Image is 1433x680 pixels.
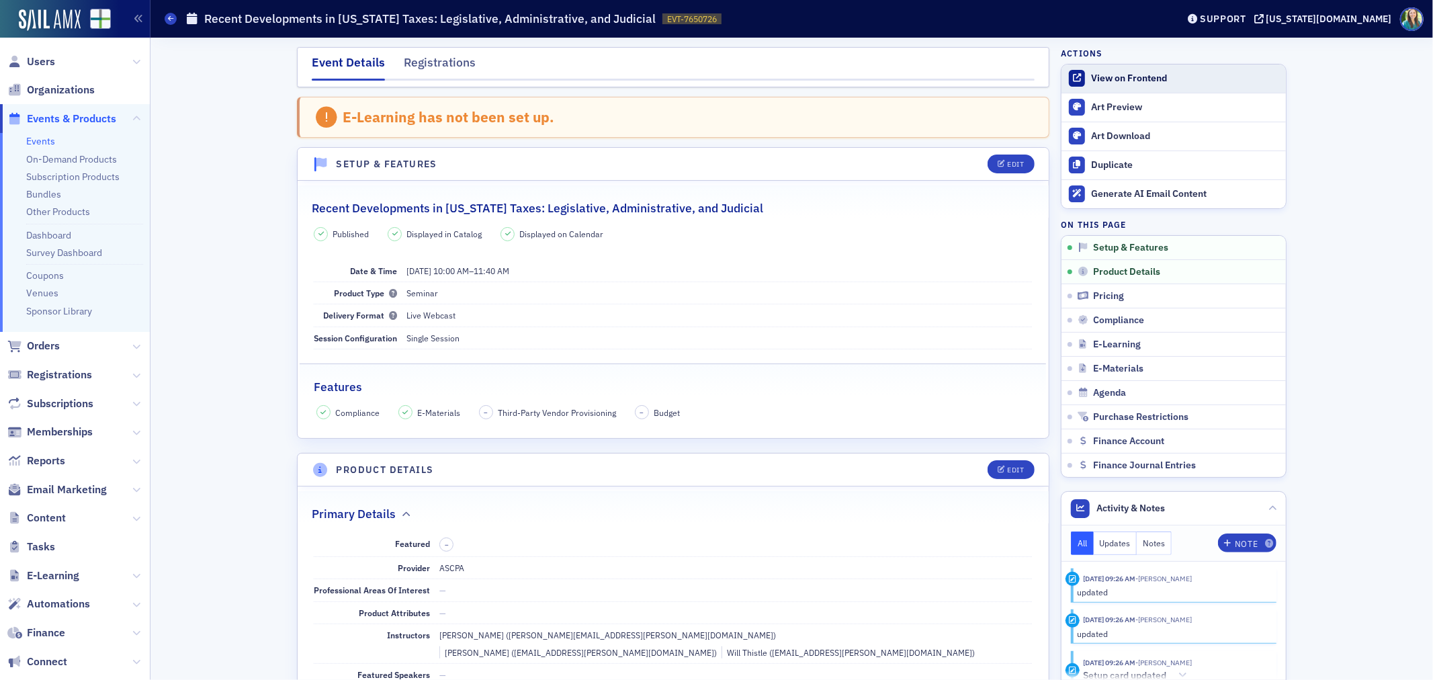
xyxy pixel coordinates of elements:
div: Update [1066,572,1080,586]
span: Subscriptions [27,396,93,411]
span: Product Attributes [359,607,430,618]
span: Product Details [1094,266,1161,278]
a: Reports [7,454,65,468]
span: Purchase Restrictions [1094,411,1189,423]
button: Generate AI Email Content [1061,179,1286,208]
span: Tasks [27,540,55,554]
span: Pricing [1094,290,1125,302]
time: 11:40 AM [474,265,509,276]
span: — [439,585,446,595]
button: Edit [988,155,1034,173]
span: E-Materials [417,407,460,419]
span: Date & Time [350,265,397,276]
span: EVT-7650726 [667,13,717,25]
a: Organizations [7,83,95,97]
a: Survey Dashboard [26,247,102,259]
span: Session Configuration [314,333,397,343]
div: Duplicate [1091,159,1279,171]
div: Will Thistle ([EMAIL_ADDRESS][PERSON_NAME][DOMAIN_NAME]) [722,646,975,658]
h4: Setup & Features [337,157,437,171]
h4: Product Details [337,463,434,477]
span: – [484,408,488,417]
img: SailAMX [19,9,81,31]
span: ASCPA [439,562,464,573]
span: Registrations [27,368,92,382]
h2: Primary Details [312,505,396,523]
img: SailAMX [90,9,111,30]
span: Memberships [27,425,93,439]
span: Reports [27,454,65,468]
span: Third-Party Vendor Provisioning [498,407,616,419]
div: Edit [1008,466,1025,474]
div: Generate AI Email Content [1091,188,1279,200]
a: Subscription Products [26,171,120,183]
a: Users [7,54,55,69]
h4: Actions [1061,47,1102,59]
span: Featured Speakers [357,669,430,680]
div: Art Preview [1091,101,1279,114]
div: View on Frontend [1091,73,1279,85]
span: Agenda [1094,387,1127,399]
span: Live Webcast [406,310,455,321]
time: 10/3/2025 09:26 AM [1084,574,1136,583]
div: updated [1078,628,1268,640]
a: Subscriptions [7,396,93,411]
span: Sarah Lowery [1136,658,1192,667]
a: Events [26,135,55,147]
a: On-Demand Products [26,153,117,165]
span: Budget [654,407,680,419]
span: Events & Products [27,112,116,126]
a: Art Preview [1061,93,1286,122]
span: Finance [27,626,65,640]
div: [PERSON_NAME] ([PERSON_NAME][EMAIL_ADDRESS][PERSON_NAME][DOMAIN_NAME]) [439,629,776,641]
span: Automations [27,597,90,611]
a: Connect [7,654,67,669]
span: – [640,408,644,417]
span: Displayed on Calendar [519,228,603,240]
h2: Features [314,378,362,396]
span: Email Marketing [27,482,107,497]
span: — [439,607,446,618]
time: 10/3/2025 09:26 AM [1084,615,1136,624]
a: Content [7,511,66,525]
button: Duplicate [1061,151,1286,179]
a: Registrations [7,368,92,382]
a: Email Marketing [7,482,107,497]
a: Finance [7,626,65,640]
span: Compliance [1094,314,1145,327]
span: Sarah Lowery [1136,574,1192,583]
a: Other Products [26,206,90,218]
span: Compliance [335,407,380,419]
span: Featured [395,538,430,549]
span: Delivery Format [323,310,397,321]
span: — [439,669,446,680]
div: updated [1078,586,1268,598]
button: All [1071,532,1094,555]
a: Venues [26,287,58,299]
button: Updates [1094,532,1137,555]
a: Sponsor Library [26,305,92,317]
span: Finance Account [1094,435,1165,448]
span: Professional Areas Of Interest [314,585,430,595]
span: – [406,265,509,276]
span: Published [333,228,369,240]
div: [US_STATE][DOMAIN_NAME] [1266,13,1392,25]
span: Single Session [406,333,460,343]
a: Automations [7,597,90,611]
a: Events & Products [7,112,116,126]
span: Profile [1400,7,1424,31]
a: Tasks [7,540,55,554]
span: Connect [27,654,67,669]
h1: Recent Developments in [US_STATE] Taxes: Legislative, Administrative, and Judicial [204,11,656,27]
span: E-Learning [1094,339,1141,351]
span: Activity & Notes [1097,501,1166,515]
span: Orders [27,339,60,353]
a: Dashboard [26,229,71,241]
a: View on Frontend [1061,65,1286,93]
span: [DATE] [406,265,431,276]
span: Instructors [387,630,430,640]
div: Registrations [404,54,476,79]
span: Organizations [27,83,95,97]
span: Provider [398,562,430,573]
h2: Recent Developments in [US_STATE] Taxes: Legislative, Administrative, and Judicial [312,200,763,217]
